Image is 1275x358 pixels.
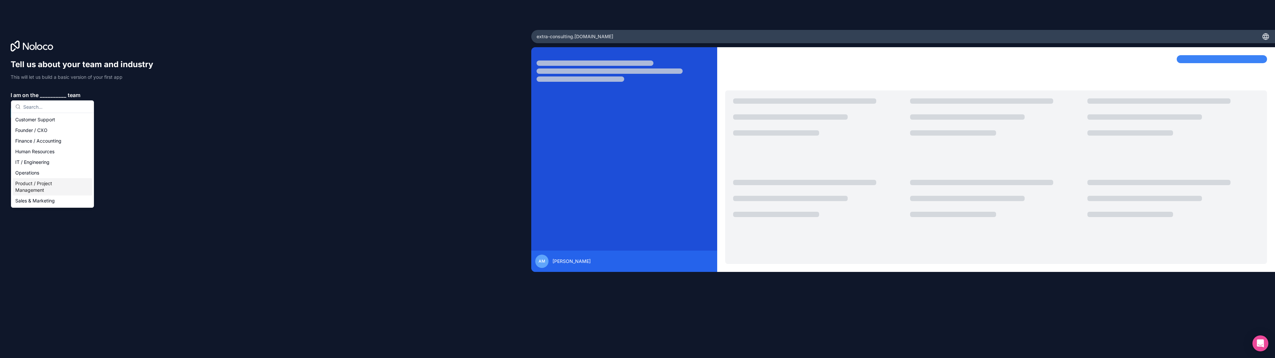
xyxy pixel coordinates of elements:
[11,59,159,70] h1: Tell us about your team and industry
[23,101,90,113] input: Search...
[539,259,545,264] span: AM
[13,114,92,125] div: Customer Support
[13,195,92,206] div: Sales & Marketing
[537,33,613,40] span: extra-consulting .[DOMAIN_NAME]
[13,178,92,195] div: Product / Project Management
[13,136,92,146] div: Finance / Accounting
[11,113,94,207] div: Suggestions
[13,157,92,168] div: IT / Engineering
[13,168,92,178] div: Operations
[1252,335,1268,351] div: Open Intercom Messenger
[13,125,92,136] div: Founder / CXO
[11,91,39,99] span: I am on the
[11,74,159,80] p: This will let us build a basic version of your first app
[13,146,92,157] div: Human Resources
[40,91,66,99] span: __________
[552,258,591,265] span: [PERSON_NAME]
[68,91,80,99] span: team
